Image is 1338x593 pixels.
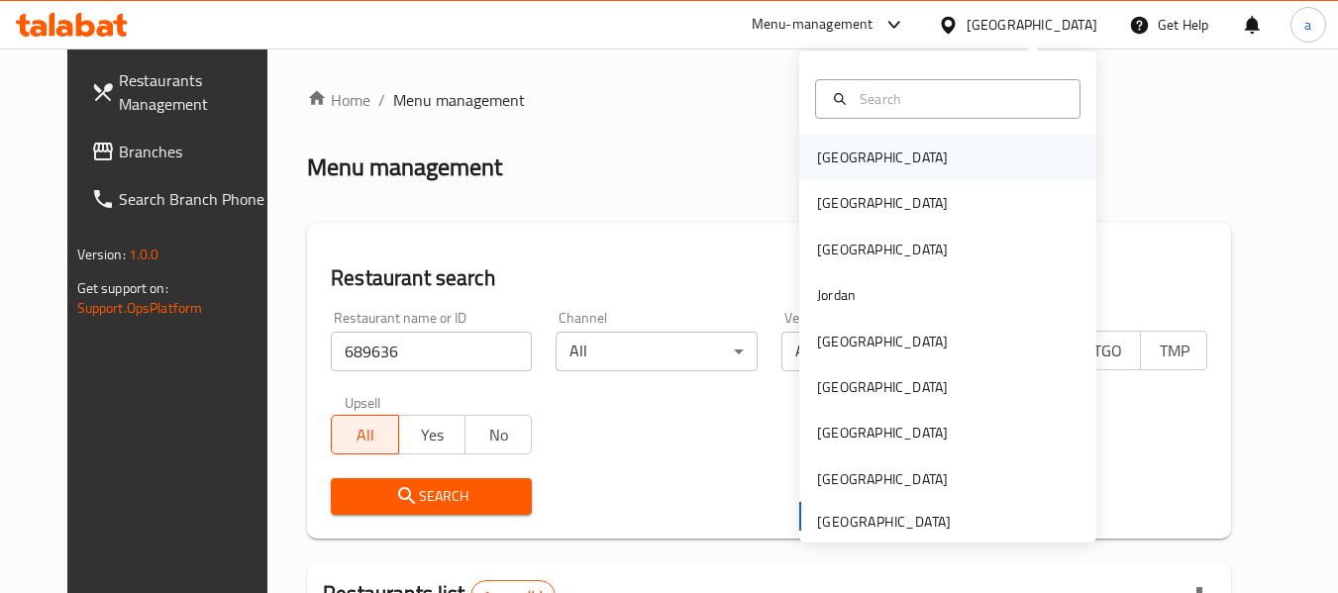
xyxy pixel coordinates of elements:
[1149,337,1199,365] span: TMP
[77,242,126,267] span: Version:
[398,415,465,454] button: Yes
[345,395,381,409] label: Upsell
[75,128,291,175] a: Branches
[77,295,203,321] a: Support.OpsPlatform
[331,332,532,371] input: Search for restaurant name or ID..
[347,484,516,509] span: Search
[817,147,948,168] div: [GEOGRAPHIC_DATA]
[119,68,275,116] span: Restaurants Management
[817,331,948,352] div: [GEOGRAPHIC_DATA]
[1140,331,1207,370] button: TMP
[75,175,291,223] a: Search Branch Phone
[473,421,524,449] span: No
[1082,337,1133,365] span: TGO
[556,332,757,371] div: All
[817,376,948,398] div: [GEOGRAPHIC_DATA]
[1304,14,1311,36] span: a
[331,415,398,454] button: All
[393,88,525,112] span: Menu management
[817,239,948,260] div: [GEOGRAPHIC_DATA]
[817,192,948,214] div: [GEOGRAPHIC_DATA]
[129,242,159,267] span: 1.0.0
[307,151,502,183] h2: Menu management
[464,415,532,454] button: No
[307,88,370,112] a: Home
[77,275,168,301] span: Get support on:
[307,88,1231,112] nav: breadcrumb
[817,284,856,306] div: Jordan
[752,13,874,37] div: Menu-management
[817,422,948,444] div: [GEOGRAPHIC_DATA]
[119,187,275,211] span: Search Branch Phone
[119,140,275,163] span: Branches
[378,88,385,112] li: /
[331,263,1207,293] h2: Restaurant search
[967,14,1097,36] div: [GEOGRAPHIC_DATA]
[781,332,982,371] div: All
[817,468,948,490] div: [GEOGRAPHIC_DATA]
[1074,331,1141,370] button: TGO
[852,88,1068,110] input: Search
[75,56,291,128] a: Restaurants Management
[331,478,532,515] button: Search
[340,421,390,449] span: All
[407,421,458,449] span: Yes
